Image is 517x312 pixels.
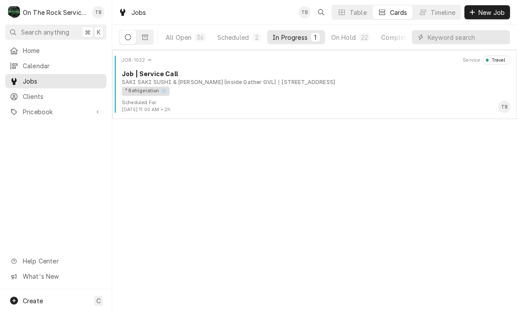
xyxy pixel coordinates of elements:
[96,296,101,305] span: C
[381,33,414,42] div: Completed
[5,74,106,88] a: Jobs
[273,33,308,42] div: In Progress
[21,28,69,37] span: Search anything
[298,6,311,18] div: Todd Brady's Avatar
[298,6,311,18] div: TB
[23,272,101,281] span: What's New
[122,56,152,64] div: Card Header Primary Content
[5,43,106,58] a: Home
[498,101,510,113] div: Todd Brady's Avatar
[489,57,505,64] div: Travel
[23,61,102,70] span: Calendar
[331,33,356,42] div: On Hold
[122,78,276,86] div: Object Subtext Primary
[217,33,249,42] div: Scheduled
[122,87,507,96] div: Object Tag List
[166,33,191,42] div: All Open
[23,107,89,116] span: Pricebook
[498,101,510,113] div: TB
[5,59,106,73] a: Calendar
[197,33,204,42] div: 36
[122,99,170,106] div: Object Extra Context Footer Label
[122,69,510,78] div: Object Title
[254,33,259,42] div: 2
[122,99,170,113] div: Card Footer Extra Context
[122,106,170,113] div: Object Extra Context Footer Value
[463,57,480,64] div: Object Extra Context Header
[5,89,106,104] a: Clients
[122,107,170,112] span: [DATE] 11:00 AM • 2h
[122,78,510,86] div: Object Subtext
[23,297,43,305] span: Create
[350,8,367,17] div: Table
[390,8,407,17] div: Cards
[122,57,145,64] div: Object ID
[477,8,506,17] span: New Job
[498,101,510,113] div: Card Footer Primary Content
[428,30,506,44] input: Keyword search
[92,6,104,18] div: Todd Brady's Avatar
[483,56,510,64] div: Object Status
[92,6,104,18] div: TB
[5,25,106,40] button: Search anything⌘K
[97,28,101,37] span: K
[112,50,517,119] div: Job Card: JOB-1022
[8,6,20,18] div: On The Rock Services's Avatar
[85,28,91,37] span: ⌘
[23,77,102,86] span: Jobs
[5,254,106,268] a: Go to Help Center
[23,8,87,17] div: On The Rock Services
[463,56,510,64] div: Card Header Secondary Content
[464,5,510,19] button: New Job
[116,99,513,113] div: Card Footer
[23,256,101,266] span: Help Center
[279,78,335,86] div: Object Subtext Secondary
[116,69,513,95] div: Card Body
[8,6,20,18] div: O
[313,33,318,42] div: 1
[23,46,102,55] span: Home
[361,33,368,42] div: 22
[122,87,170,96] div: ² Refrigeration ❄️
[5,269,106,284] a: Go to What's New
[116,56,513,64] div: Card Header
[314,5,328,19] button: Open search
[5,105,106,119] a: Go to Pricebook
[431,8,455,17] div: Timeline
[23,92,102,101] span: Clients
